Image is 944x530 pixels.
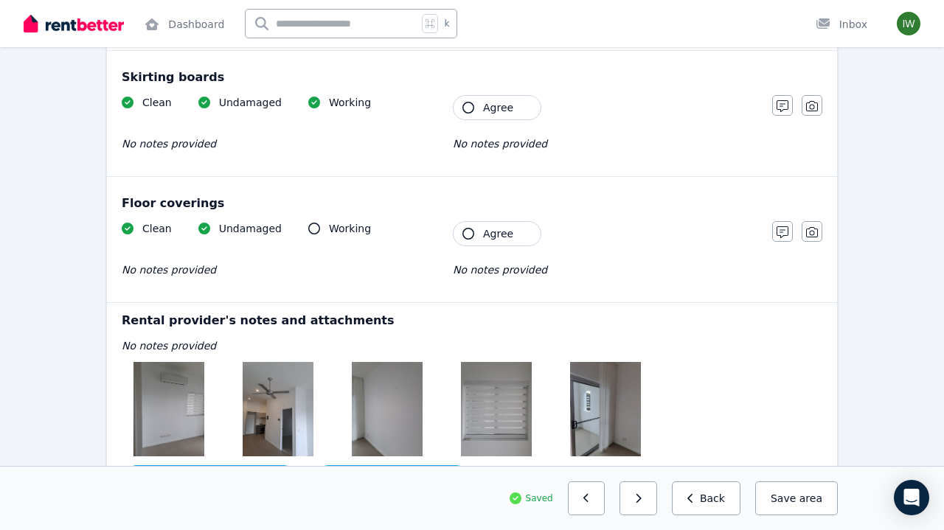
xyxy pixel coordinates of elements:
[453,264,547,276] span: No notes provided
[799,491,822,506] span: area
[755,481,838,515] button: Save area
[142,95,172,110] span: Clean
[444,18,449,29] span: k
[453,138,547,150] span: No notes provided
[219,95,282,110] span: Undamaged
[313,465,472,496] button: Add additional photo
[461,362,532,456] img: 1000014685.jpg
[570,362,641,456] img: 1000014687.jpg
[243,362,313,456] img: 1000014684.jpg
[122,264,216,276] span: No notes provided
[453,221,541,246] button: Agree
[122,69,822,86] div: Skirting boards
[24,13,124,35] img: RentBetter
[329,95,371,110] span: Working
[894,480,929,515] div: Open Intercom Messenger
[329,221,371,236] span: Working
[133,362,204,456] img: 1000014683.jpg
[352,362,423,456] img: 1000014682.jpg
[142,221,172,236] span: Clean
[122,465,299,496] button: Addadditional comment
[526,492,553,504] span: Saved
[483,226,513,241] span: Agree
[672,481,740,515] button: Back
[897,12,920,35] img: Ines Wuilbeaux
[453,95,541,120] button: Agree
[816,17,867,32] div: Inbox
[122,338,822,353] span: No notes provided
[122,138,216,150] span: No notes provided
[219,221,282,236] span: Undamaged
[483,100,513,115] span: Agree
[122,312,822,329] p: Rental provider's notes and attachments
[122,195,822,212] div: Floor coverings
